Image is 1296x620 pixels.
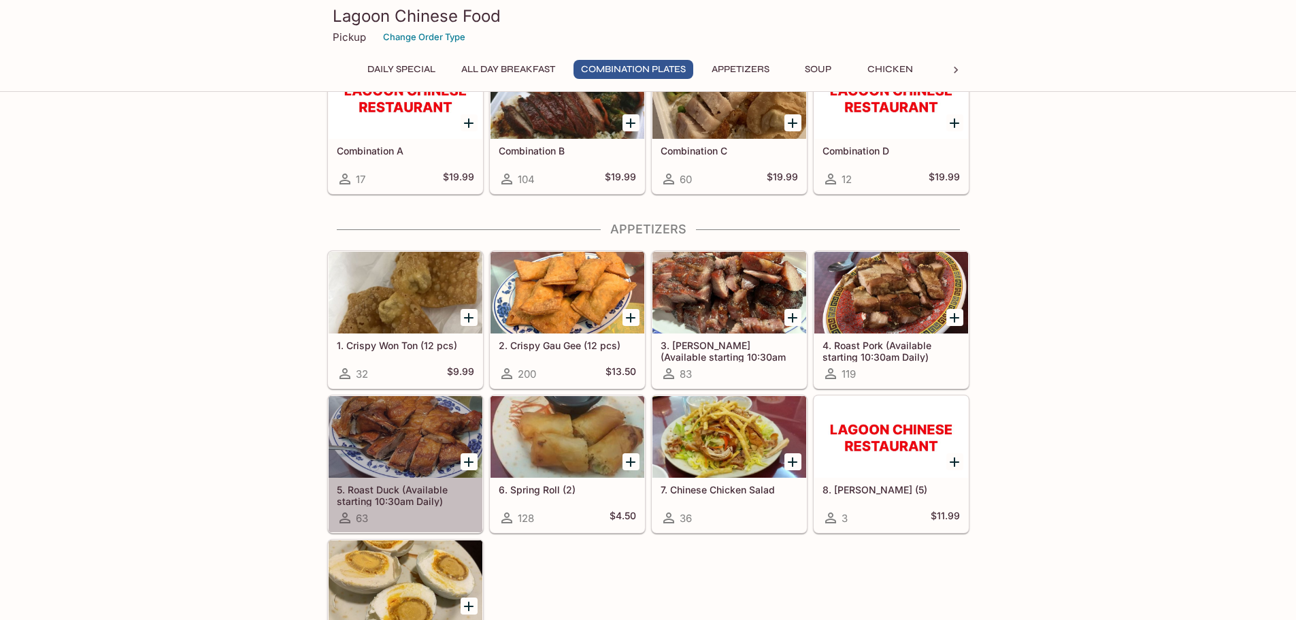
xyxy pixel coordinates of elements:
span: 32 [356,368,368,380]
div: 4. Roast Pork (Available starting 10:30am Daily) [814,252,968,333]
h5: 5. Roast Duck (Available starting 10:30am Daily) [337,484,474,506]
h5: 8. [PERSON_NAME] (5) [823,484,960,495]
a: 5. Roast Duck (Available starting 10:30am Daily)63 [328,395,483,533]
button: Add 1. Crispy Won Ton (12 pcs) [461,309,478,326]
button: Add 5. Roast Duck (Available starting 10:30am Daily) [461,453,478,470]
h5: $4.50 [610,510,636,526]
div: Combination C [652,57,806,139]
div: 8. Lup Cheong (5) [814,396,968,478]
span: 63 [356,512,368,525]
button: Add 9. Salt Duck Egg [461,598,478,615]
span: 36 [680,512,692,525]
h5: Combination B [499,145,636,157]
button: Add Combination D [946,114,963,131]
a: 8. [PERSON_NAME] (5)3$11.99 [814,395,969,533]
a: 3. [PERSON_NAME] (Available starting 10:30am Daily)83 [652,251,807,389]
button: Chicken [860,60,921,79]
div: 5. Roast Duck (Available starting 10:30am Daily) [329,396,482,478]
span: 17 [356,173,365,186]
button: Add 2. Crispy Gau Gee (12 pcs) [622,309,639,326]
h5: $13.50 [605,365,636,382]
a: 6. Spring Roll (2)128$4.50 [490,395,645,533]
span: 83 [680,368,692,380]
button: Add 4. Roast Pork (Available starting 10:30am Daily) [946,309,963,326]
h5: Combination C [661,145,798,157]
h5: 4. Roast Pork (Available starting 10:30am Daily) [823,340,960,362]
button: Soup [788,60,849,79]
button: Add 7. Chinese Chicken Salad [784,453,801,470]
button: Add 6. Spring Roll (2) [622,453,639,470]
button: Add Combination C [784,114,801,131]
h5: $9.99 [447,365,474,382]
h5: 2. Crispy Gau Gee (12 pcs) [499,340,636,351]
h5: 1. Crispy Won Ton (12 pcs) [337,340,474,351]
h5: Combination A [337,145,474,157]
h5: 7. Chinese Chicken Salad [661,484,798,495]
span: 104 [518,173,535,186]
a: Combination C60$19.99 [652,56,807,194]
span: 3 [842,512,848,525]
span: 128 [518,512,534,525]
a: Combination A17$19.99 [328,56,483,194]
p: Pickup [333,31,366,44]
button: Daily Special [360,60,443,79]
button: Add Combination A [461,114,478,131]
a: 7. Chinese Chicken Salad36 [652,395,807,533]
button: Add 8. Lup Cheong (5) [946,453,963,470]
span: 60 [680,173,692,186]
h5: $19.99 [929,171,960,187]
span: 200 [518,368,536,380]
button: Beef [932,60,993,79]
h5: $11.99 [931,510,960,526]
button: Appetizers [704,60,777,79]
div: 7. Chinese Chicken Salad [652,396,806,478]
a: 2. Crispy Gau Gee (12 pcs)200$13.50 [490,251,645,389]
div: 2. Crispy Gau Gee (12 pcs) [491,252,644,333]
a: Combination B104$19.99 [490,56,645,194]
h5: $19.99 [767,171,798,187]
a: 4. Roast Pork (Available starting 10:30am Daily)119 [814,251,969,389]
span: 119 [842,368,856,380]
div: Combination A [329,57,482,139]
h5: 3. [PERSON_NAME] (Available starting 10:30am Daily) [661,340,798,362]
div: 1. Crispy Won Ton (12 pcs) [329,252,482,333]
h3: Lagoon Chinese Food [333,5,964,27]
button: Change Order Type [377,27,471,48]
h5: $19.99 [443,171,474,187]
button: Add 3. Char Siu (Available starting 10:30am Daily) [784,309,801,326]
span: 12 [842,173,852,186]
button: Combination Plates [574,60,693,79]
a: 1. Crispy Won Ton (12 pcs)32$9.99 [328,251,483,389]
div: Combination B [491,57,644,139]
button: Add Combination B [622,114,639,131]
h5: Combination D [823,145,960,157]
div: 6. Spring Roll (2) [491,396,644,478]
h4: Appetizers [327,222,969,237]
h5: 6. Spring Roll (2) [499,484,636,495]
div: Combination D [814,57,968,139]
a: Combination D12$19.99 [814,56,969,194]
button: All Day Breakfast [454,60,563,79]
div: 3. Char Siu (Available starting 10:30am Daily) [652,252,806,333]
h5: $19.99 [605,171,636,187]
